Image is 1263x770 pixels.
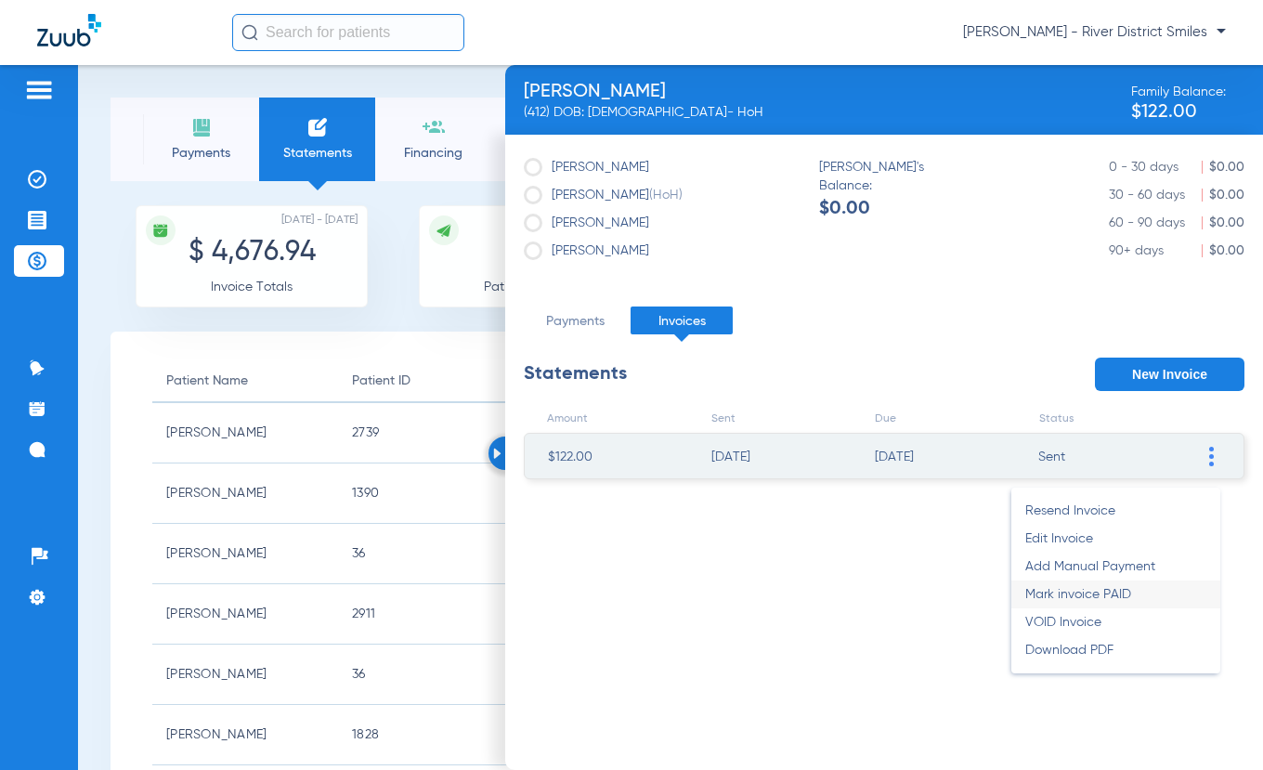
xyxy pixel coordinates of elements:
[711,434,847,480] li: [DATE]
[189,239,316,267] span: $ 4,676.94
[524,241,649,260] label: [PERSON_NAME]
[524,307,626,334] li: Payments
[1109,214,1202,232] span: 60 - 90 days
[875,410,1011,428] li: Due
[631,307,733,334] li: Invoices
[152,584,338,645] td: [PERSON_NAME]
[1039,410,1176,428] li: Status
[1109,214,1244,232] li: $0.00
[524,103,763,122] div: (412) DOB: [DEMOGRAPHIC_DATA] - HoH
[1011,636,1220,664] li: Download PDF
[152,463,338,524] td: [PERSON_NAME]
[190,116,213,138] img: payments icon
[1095,358,1244,391] button: New Invoice
[152,403,338,463] td: [PERSON_NAME]
[1011,581,1220,608] li: Mark invoice PAID
[524,214,649,232] label: [PERSON_NAME]
[152,524,338,584] td: [PERSON_NAME]
[547,410,684,428] li: Amount
[24,79,54,101] img: hamburger-icon
[1109,158,1202,176] span: 0 - 30 days
[352,371,510,391] div: Patient ID
[338,463,524,524] td: 1390
[306,116,329,138] img: invoices icon
[389,144,477,163] span: Financing
[1209,447,1214,466] img: group-vertical.svg
[1109,241,1202,260] span: 90+ days
[338,584,524,645] td: 2911
[649,189,683,202] span: (HoH)
[352,371,410,391] div: Patient ID
[524,83,763,101] div: [PERSON_NAME]
[338,645,524,705] td: 36
[1109,186,1244,204] li: $0.00
[1131,83,1226,122] div: Family Balance:
[157,144,245,163] span: Payments
[1011,608,1220,636] li: VOID Invoice
[37,14,101,46] img: Zuub Logo
[524,158,649,176] label: [PERSON_NAME]
[524,358,627,391] div: Statements
[819,158,949,218] div: [PERSON_NAME]'s Balance:
[338,705,524,765] td: 1828
[875,434,1010,480] li: [DATE]
[152,645,338,705] td: [PERSON_NAME]
[1109,241,1244,260] li: $0.00
[436,222,452,239] img: icon
[484,281,586,294] span: Patients Invoiced
[963,23,1226,42] span: [PERSON_NAME] - River District Smiles
[166,371,248,391] div: Patient Name
[166,371,324,391] div: Patient Name
[1109,158,1244,176] li: $0.00
[1109,186,1202,204] span: 30 - 60 days
[338,524,524,584] td: 36
[493,448,501,459] img: Arrow
[281,211,358,229] span: [DATE] - [DATE]
[232,14,464,51] input: Search for patients
[241,24,258,41] img: Search Icon
[338,403,524,463] td: 2739
[711,410,848,428] li: Sent
[524,186,683,204] label: [PERSON_NAME]
[1011,525,1220,553] li: Edit Invoice
[211,281,293,294] span: Invoice Totals
[1011,553,1220,581] li: Add Manual Payment
[1038,434,1174,480] li: Sent
[273,144,361,163] span: Statements
[152,705,338,765] td: [PERSON_NAME]
[548,434,684,480] li: $122.00
[1131,103,1226,122] span: $122.00
[423,116,445,138] img: financing icon
[152,222,169,239] img: icon
[1011,497,1220,525] li: Resend Invoice
[819,200,949,218] span: $0.00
